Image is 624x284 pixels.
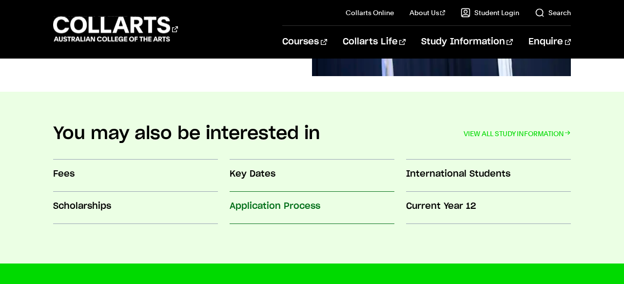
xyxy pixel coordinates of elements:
[406,160,571,192] a: International Students
[535,8,571,18] a: Search
[53,200,218,213] h3: Scholarships
[409,8,446,18] a: About Us
[53,168,218,181] h3: Fees
[346,8,394,18] a: Collarts Online
[343,26,406,58] a: Collarts Life
[53,192,218,224] a: Scholarships
[282,26,327,58] a: Courses
[230,200,394,213] h3: Application Process
[464,127,571,141] a: VIEW ALL STUDY INFORMATION
[421,26,513,58] a: Study Information
[230,160,394,192] a: Key Dates
[53,160,218,192] a: Fees
[406,192,571,224] a: Current Year 12
[406,200,571,213] h3: Current Year 12
[53,123,320,144] h2: You may also be interested in
[230,192,394,224] a: Application Process
[230,168,394,181] h3: Key Dates
[461,8,519,18] a: Student Login
[528,26,571,58] a: Enquire
[406,168,571,181] h3: International Students
[53,15,178,43] div: Go to homepage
